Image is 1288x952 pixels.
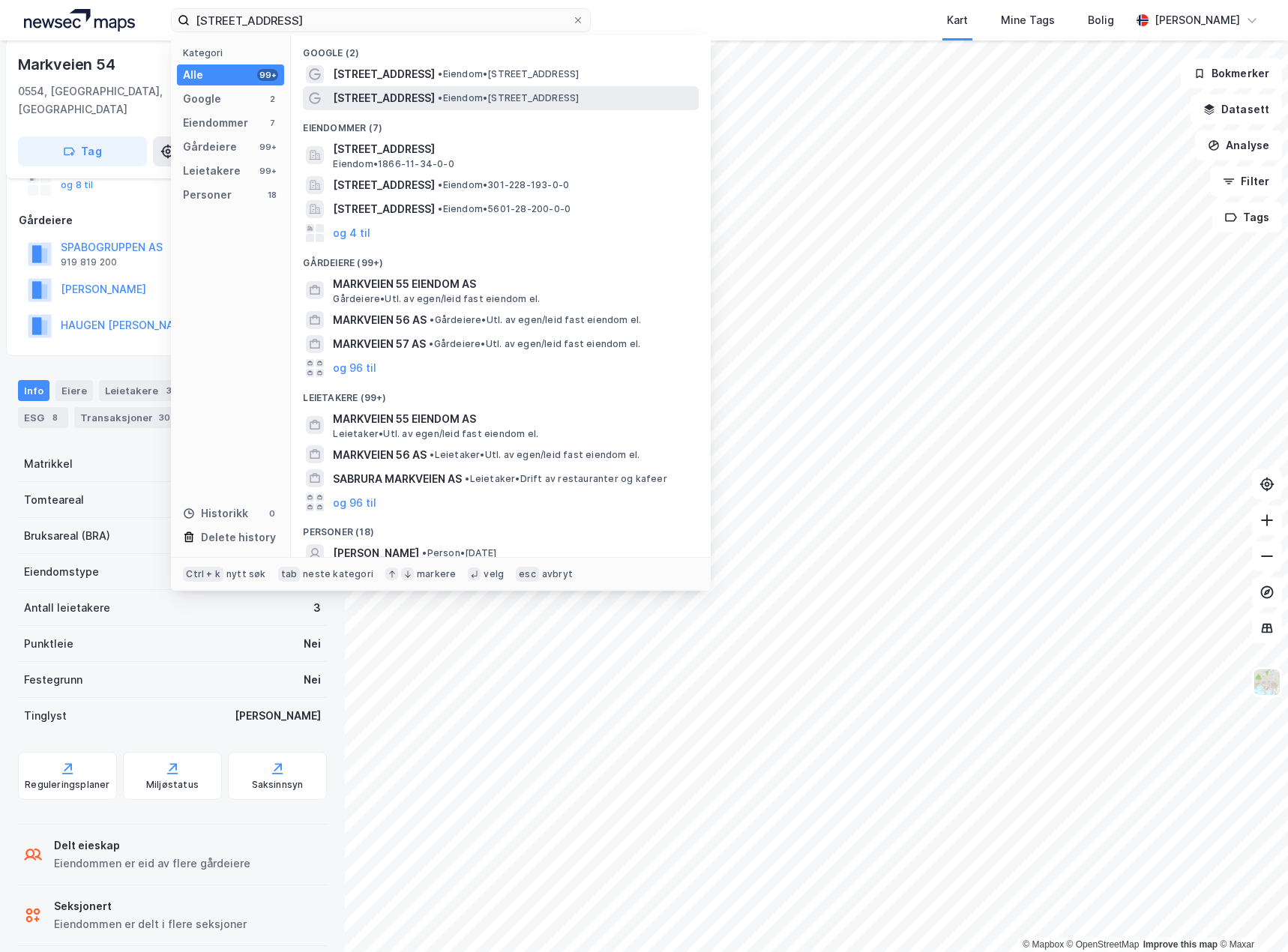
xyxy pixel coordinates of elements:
[183,162,241,180] div: Leietakere
[74,407,179,428] div: Transaksjoner
[266,189,278,201] div: 18
[291,380,711,407] div: Leietakere (99+)
[1253,668,1281,696] img: Z
[156,410,173,425] div: 30
[947,11,968,29] div: Kart
[1155,11,1240,29] div: [PERSON_NAME]
[24,635,73,653] div: Punktleie
[438,68,579,80] span: Eiendom • [STREET_ADDRESS]
[291,110,711,137] div: Eiendommer (7)
[1001,11,1055,29] div: Mine Tags
[333,470,462,488] span: SABRURA MARKVEIEN AS
[18,52,118,76] div: Markveien 54
[54,915,247,933] div: Eiendommen er delt i flere seksjoner
[430,449,640,461] span: Leietaker • Utl. av egen/leid fast eiendom el.
[54,897,247,915] div: Seksjonert
[291,514,711,541] div: Personer (18)
[183,138,237,156] div: Gårdeiere
[430,314,434,325] span: •
[24,455,73,473] div: Matrikkel
[429,338,640,350] span: Gårdeiere • Utl. av egen/leid fast eiendom el.
[55,380,93,401] div: Eiere
[333,200,435,218] span: [STREET_ADDRESS]
[465,473,666,485] span: Leietaker • Drift av restauranter og kafeer
[183,114,248,132] div: Eiendommer
[183,66,203,84] div: Alle
[183,90,221,108] div: Google
[333,224,370,242] button: og 4 til
[183,186,232,204] div: Personer
[333,275,693,293] span: MARKVEIEN 55 EIENDOM AS
[257,69,278,81] div: 99+
[266,507,278,519] div: 0
[438,92,442,103] span: •
[1067,939,1140,950] a: OpenStreetMap
[24,491,84,509] div: Tomteareal
[54,855,250,873] div: Eiendommen er eid av flere gårdeiere
[438,179,442,190] span: •
[1213,880,1288,952] iframe: Chat Widget
[291,35,711,62] div: Google (2)
[516,567,539,582] div: esc
[1023,939,1064,950] a: Mapbox
[24,599,110,617] div: Antall leietakere
[304,635,321,653] div: Nei
[333,446,427,464] span: MARKVEIEN 56 AS
[25,779,109,791] div: Reguleringsplaner
[278,567,301,582] div: tab
[417,568,456,580] div: markere
[438,203,442,214] span: •
[333,410,693,428] span: MARKVEIEN 55 EIENDOM AS
[266,117,278,129] div: 7
[438,68,442,79] span: •
[161,383,176,398] div: 3
[183,567,223,582] div: Ctrl + k
[226,568,266,580] div: nytt søk
[422,547,496,559] span: Person • [DATE]
[1210,166,1282,196] button: Filter
[18,82,208,118] div: 0554, [GEOGRAPHIC_DATA], [GEOGRAPHIC_DATA]
[333,140,693,158] span: [STREET_ADDRESS]
[430,449,434,460] span: •
[1181,58,1282,88] button: Bokmerker
[484,568,504,580] div: velg
[183,47,284,58] div: Kategori
[61,256,117,268] div: 919 819 200
[438,92,579,104] span: Eiendom • [STREET_ADDRESS]
[333,311,427,329] span: MARKVEIEN 56 AS
[333,544,419,562] span: [PERSON_NAME]
[47,410,62,425] div: 8
[422,547,427,558] span: •
[333,176,435,194] span: [STREET_ADDRESS]
[291,245,711,272] div: Gårdeiere (99+)
[313,599,321,617] div: 3
[429,338,433,349] span: •
[1191,94,1282,124] button: Datasett
[465,473,469,484] span: •
[24,563,99,581] div: Eiendomstype
[99,380,182,401] div: Leietakere
[235,707,321,725] div: [PERSON_NAME]
[24,9,135,31] img: logo.a4113a55bc3d86da70a041830d287a7e.svg
[333,428,538,440] span: Leietaker • Utl. av egen/leid fast eiendom el.
[201,528,276,546] div: Delete history
[146,779,199,791] div: Miljøstatus
[266,93,278,105] div: 2
[18,407,68,428] div: ESG
[183,504,248,522] div: Historikk
[542,568,573,580] div: avbryt
[19,211,326,229] div: Gårdeiere
[257,165,278,177] div: 99+
[1213,880,1288,952] div: Kontrollprogram for chat
[438,203,571,215] span: Eiendom • 5601-28-200-0-0
[333,158,454,170] span: Eiendom • 1866-11-34-0-0
[190,9,572,31] input: Søk på adresse, matrikkel, gårdeiere, leietakere eller personer
[333,335,426,353] span: MARKVEIEN 57 AS
[333,65,435,83] span: [STREET_ADDRESS]
[1143,939,1218,950] a: Improve this map
[257,141,278,153] div: 99+
[24,527,110,545] div: Bruksareal (BRA)
[333,89,435,107] span: [STREET_ADDRESS]
[54,837,250,855] div: Delt eieskap
[303,568,373,580] div: neste kategori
